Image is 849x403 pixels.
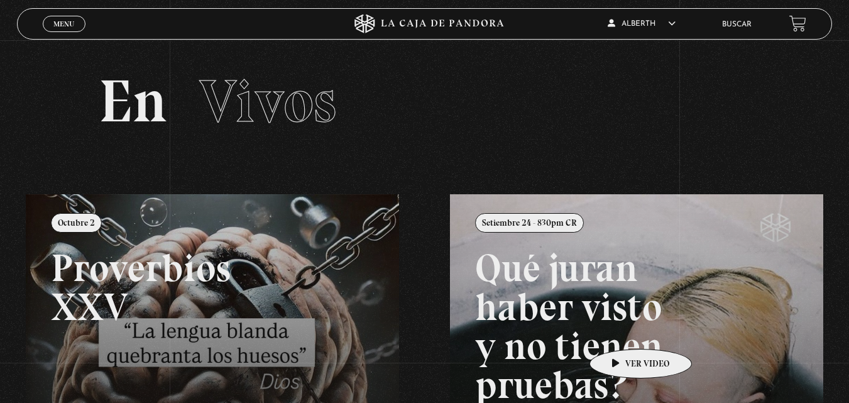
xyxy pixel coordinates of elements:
h2: En [99,72,751,131]
a: Buscar [722,21,752,28]
span: Menu [53,20,74,28]
span: Vivos [199,65,336,137]
span: Cerrar [49,31,79,40]
span: Alberth [608,20,676,28]
a: View your shopping cart [789,15,806,32]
